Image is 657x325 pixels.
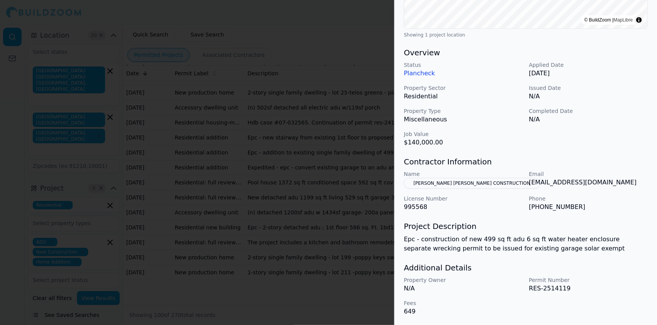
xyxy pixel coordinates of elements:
p: Status [404,61,523,69]
h3: Overview [404,47,648,58]
p: $140,000.00 [404,138,523,147]
p: Name [404,170,523,178]
div: Showing 1 project location [404,32,648,38]
p: [PHONE_NUMBER] [529,202,648,212]
h3: Project Description [404,221,648,232]
p: Epc - construction of new 499 sq ft adu 6 sq ft water heater enclosure separate wrecking permit t... [404,235,648,253]
p: Miscellaneous [404,115,523,124]
summary: Toggle attribution [634,15,644,25]
p: N/A [529,92,648,101]
h3: Additional Details [404,262,648,273]
button: [PERSON_NAME] [PERSON_NAME] CONSTRUCTION [404,178,540,189]
p: Email [529,170,648,178]
p: Residential [404,92,523,101]
p: RES-2514119 [529,284,648,293]
p: Completed Date [529,107,648,115]
p: Issued Date [529,84,648,92]
p: Job Value [404,130,523,138]
p: 995568 [404,202,523,212]
p: [EMAIL_ADDRESS][DOMAIN_NAME] [529,178,648,187]
p: Property Type [404,107,523,115]
a: MapLibre [614,17,633,23]
p: Property Owner [404,276,523,284]
p: N/A [404,284,523,293]
p: Applied Date [529,61,648,69]
p: N/A [529,115,648,124]
p: Plancheck [404,69,523,78]
p: Fees [404,299,523,307]
p: Property Sector [404,84,523,92]
p: License Number [404,195,523,202]
h3: Contractor Information [404,156,648,167]
p: [DATE] [529,69,648,78]
p: Phone [529,195,648,202]
p: Permit Number [529,276,648,284]
div: © BuildZoom | [584,16,633,24]
p: 649 [404,307,523,316]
